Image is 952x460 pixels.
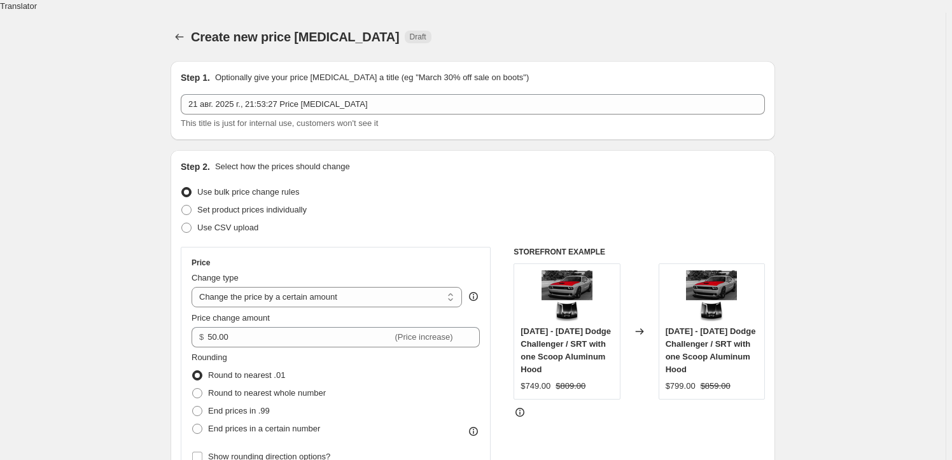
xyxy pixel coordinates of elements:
[215,160,350,173] p: Select how the prices should change
[666,380,696,393] div: $799.00
[197,187,299,197] span: Use bulk price change rules
[191,30,400,44] span: Create new price [MEDICAL_DATA]
[215,71,529,84] p: Optionally give your price [MEDICAL_DATA] a title (eg "March 30% off sale on boots")
[666,326,756,374] span: [DATE] - [DATE] Dodge Challenger / SRT with one Scoop Aluminum Hood
[192,258,210,268] h3: Price
[192,352,227,362] span: Rounding
[521,326,611,374] span: [DATE] - [DATE] Dodge Challenger / SRT with one Scoop Aluminum Hood
[556,380,585,393] strike: $809.00
[208,388,326,398] span: Round to nearest whole number
[197,223,258,232] span: Use CSV upload
[686,270,737,321] img: Challenger1HoleHood_80x.png
[514,247,765,257] h6: STOREFRONT EXAMPLE
[192,313,270,323] span: Price change amount
[199,332,204,342] span: $
[542,270,592,321] img: Challenger1HoleHood_80x.png
[208,424,320,433] span: End prices in a certain number
[181,94,765,115] input: 30% off holiday sale
[207,327,392,347] input: -10.00
[410,32,426,42] span: Draft
[521,380,550,393] div: $749.00
[197,205,307,214] span: Set product prices individually
[181,118,378,128] span: This title is just for internal use, customers won't see it
[192,273,239,282] span: Change type
[181,71,210,84] h2: Step 1.
[701,380,731,393] strike: $859.00
[467,290,480,303] div: help
[181,160,210,173] h2: Step 2.
[395,332,453,342] span: (Price increase)
[208,406,270,415] span: End prices in .99
[171,28,188,46] button: Price change jobs
[208,370,285,380] span: Round to nearest .01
